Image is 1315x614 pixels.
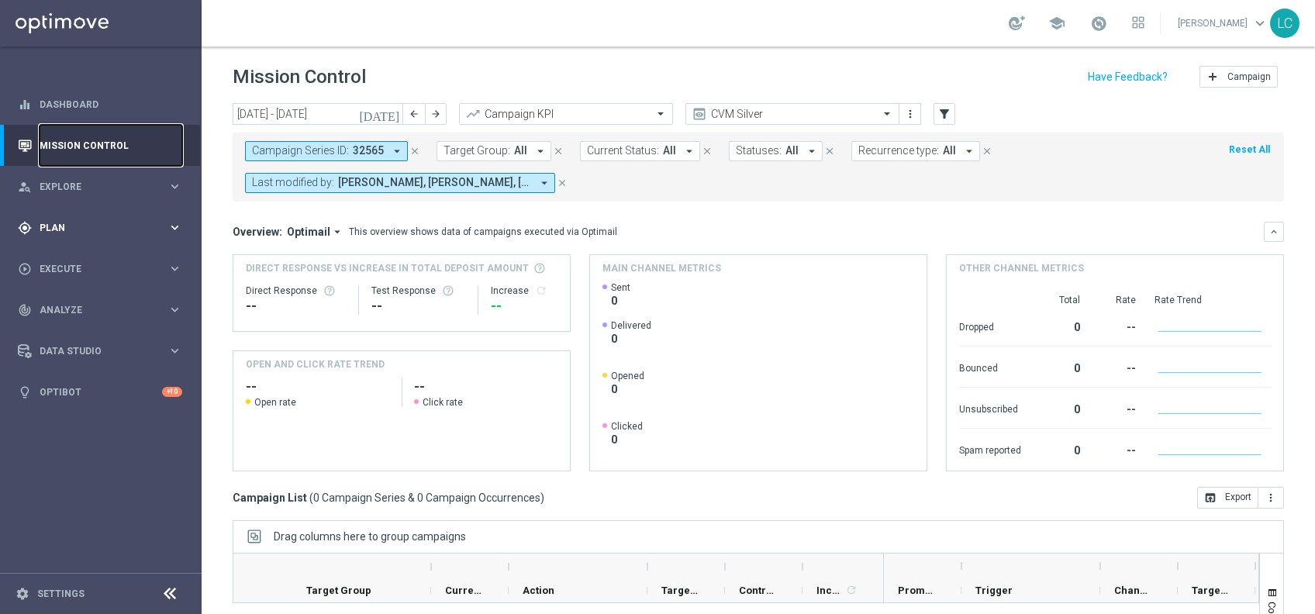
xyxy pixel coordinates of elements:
div: Increase [491,285,557,297]
div: Bounced [959,354,1021,379]
button: equalizer Dashboard [17,98,183,111]
span: Target Group: [444,144,510,157]
button: gps_fixed Plan keyboard_arrow_right [17,222,183,234]
span: keyboard_arrow_down [1251,15,1268,32]
span: Statuses: [736,144,782,157]
i: gps_fixed [18,221,32,235]
h3: Overview: [233,225,282,239]
ng-select: CVM Silver [685,103,899,125]
button: play_circle_outline Execute keyboard_arrow_right [17,263,183,275]
h4: Main channel metrics [602,261,721,275]
i: play_circle_outline [18,262,32,276]
span: All [785,144,799,157]
input: Have Feedback? [1088,71,1168,82]
div: Row Groups [274,530,466,543]
div: 0 [1040,395,1080,420]
button: Current Status: All arrow_drop_down [580,141,700,161]
span: Analyze [40,305,167,315]
div: Data Studio keyboard_arrow_right [17,345,183,357]
button: Statuses: All arrow_drop_down [729,141,823,161]
span: All [663,144,676,157]
button: person_search Explore keyboard_arrow_right [17,181,183,193]
a: Optibot [40,371,162,412]
div: 0 [1040,313,1080,338]
span: Promotions [898,585,935,596]
button: Last modified by: [PERSON_NAME], [PERSON_NAME], [PERSON_NAME], [PERSON_NAME], [PERSON_NAME], [PER... [245,173,555,193]
div: Data Studio [18,344,167,358]
div: Dashboard [18,84,182,125]
button: Recurrence type: All arrow_drop_down [851,141,980,161]
span: Campaign [1227,71,1271,82]
multiple-options-button: Export to CSV [1197,491,1284,503]
span: 0 [611,433,643,447]
i: arrow_forward [430,109,441,119]
button: open_in_browser Export [1197,487,1258,509]
a: Mission Control [40,125,182,166]
i: more_vert [904,108,916,120]
button: Mission Control [17,140,183,152]
h2: -- [246,378,389,396]
div: -- [1099,436,1136,461]
span: Click rate [423,396,463,409]
button: arrow_back [403,103,425,125]
a: [PERSON_NAME]keyboard_arrow_down [1176,12,1270,35]
div: Analyze [18,303,167,317]
button: close [551,143,565,160]
i: close [553,146,564,157]
i: open_in_browser [1204,492,1217,504]
i: equalizer [18,98,32,112]
i: settings [16,587,29,601]
i: arrow_drop_down [962,144,976,158]
div: -- [1099,354,1136,379]
div: lightbulb Optibot +10 [17,386,183,398]
div: Plan [18,221,167,235]
span: Control Customers [739,585,776,596]
a: Dashboard [40,84,182,125]
i: close [409,146,420,157]
h4: Other channel metrics [959,261,1084,275]
span: Increase [816,585,843,596]
i: [DATE] [359,107,401,121]
span: Open rate [254,396,296,409]
span: Optimail [287,225,330,239]
span: Current Status: [587,144,659,157]
span: Plan [40,223,167,233]
button: keyboard_arrow_down [1264,222,1284,242]
button: more_vert [903,105,918,123]
button: Optimail arrow_drop_down [282,225,349,239]
i: close [702,146,713,157]
span: [PERSON_NAME], [PERSON_NAME], [PERSON_NAME], [PERSON_NAME], [PERSON_NAME], [PERSON_NAME], [PERSON... [338,176,531,189]
div: +10 [162,387,182,397]
span: Targeted Customers [661,585,699,596]
div: 0 [1040,436,1080,461]
i: track_changes [18,303,32,317]
i: more_vert [1265,492,1277,504]
div: Total [1040,294,1080,306]
div: Optibot [18,371,182,412]
div: Mission Control [18,125,182,166]
span: 0 [611,382,644,396]
span: Last modified by: [252,176,334,189]
span: Target Group [306,585,371,596]
i: arrow_drop_down [533,144,547,158]
button: Campaign Series ID: 32565 arrow_drop_down [245,141,408,161]
i: keyboard_arrow_right [167,220,182,235]
div: Dropped [959,313,1021,338]
i: preview [692,106,707,122]
div: Direct Response [246,285,346,297]
button: Reset All [1227,141,1272,158]
button: more_vert [1258,487,1284,509]
div: 0 [1040,354,1080,379]
button: close [408,143,422,160]
span: Drag columns here to group campaigns [274,530,466,543]
span: Current Status [445,585,482,596]
i: arrow_drop_down [390,144,404,158]
span: 0 Campaign Series & 0 Campaign Occurrences [313,491,540,505]
div: Test Response [371,285,464,297]
span: Sent [611,281,630,294]
h1: Mission Control [233,66,366,88]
